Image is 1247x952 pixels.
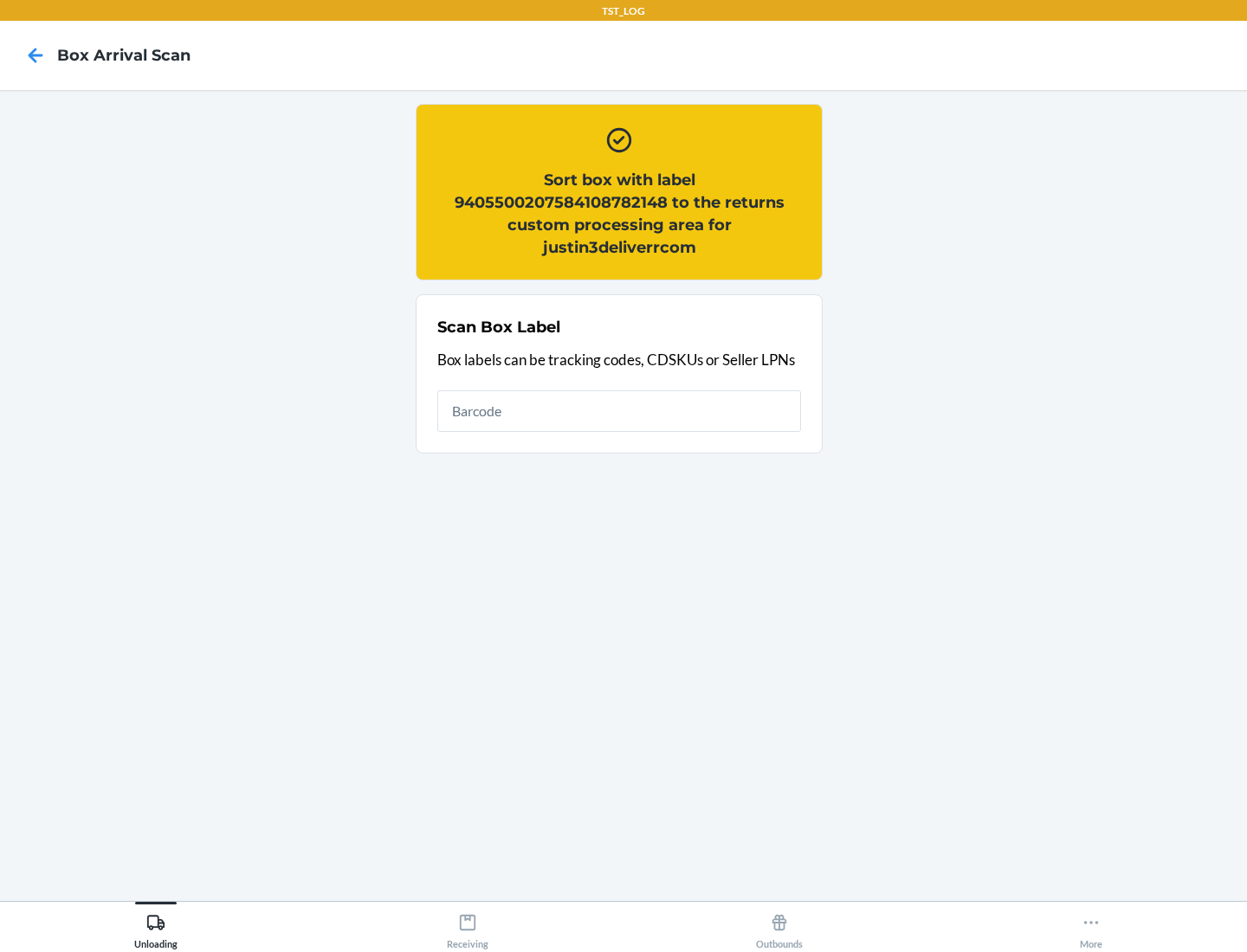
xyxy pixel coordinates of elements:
[447,906,488,949] div: Receiving
[437,169,801,259] h2: Sort box with label 9405500207584108782148 to the returns custom processing area for justin3deliv...
[1080,906,1102,949] div: More
[602,3,645,19] p: TST_LOG
[312,902,623,949] button: Receiving
[437,390,801,432] input: Barcode
[623,902,935,949] button: Outbounds
[134,906,178,949] div: Unloading
[756,906,803,949] div: Outbounds
[935,902,1247,949] button: More
[57,44,191,67] h4: Box Arrival Scan
[437,316,560,338] h2: Scan Box Label
[437,349,801,371] p: Box labels can be tracking codes, CDSKUs or Seller LPNs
